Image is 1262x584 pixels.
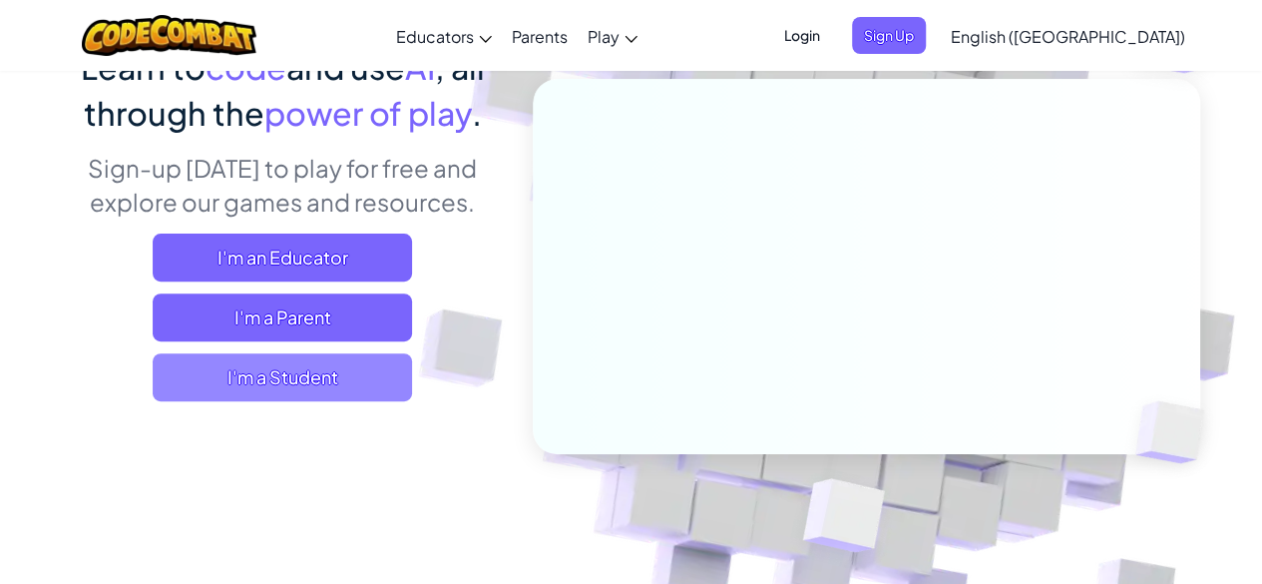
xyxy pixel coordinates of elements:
a: English ([GEOGRAPHIC_DATA]) [941,9,1195,63]
a: Play [578,9,647,63]
span: Educators [396,26,474,47]
p: Sign-up [DATE] to play for free and explore our games and resources. [63,151,503,219]
img: CodeCombat logo [82,15,256,56]
a: I'm a Parent [153,293,412,341]
button: I'm a Student [153,353,412,401]
img: Overlap cubes [1101,359,1251,505]
button: Login [772,17,832,54]
span: Play [588,26,620,47]
span: power of play [264,93,472,133]
a: Educators [386,9,502,63]
a: Parents [502,9,578,63]
a: I'm an Educator [153,234,412,282]
button: Sign Up [852,17,926,54]
span: English ([GEOGRAPHIC_DATA]) [951,26,1185,47]
span: . [472,93,482,133]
